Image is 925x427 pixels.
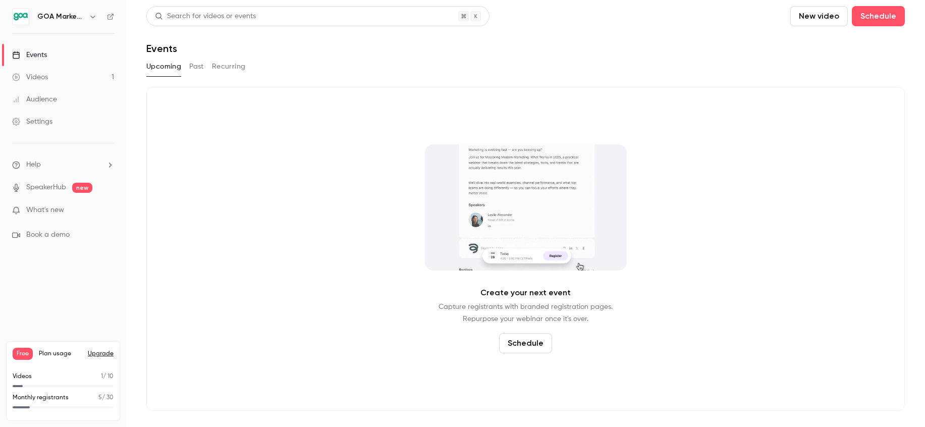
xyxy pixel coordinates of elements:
[12,72,48,82] div: Videos
[12,159,114,170] li: help-dropdown-opener
[146,42,177,55] h1: Events
[439,301,613,325] p: Capture registrants with branded registration pages. Repurpose your webinar once it's over.
[72,183,92,193] span: new
[26,230,70,240] span: Book a demo
[13,348,33,360] span: Free
[155,11,256,22] div: Search for videos or events
[98,393,114,402] p: / 30
[26,159,41,170] span: Help
[499,333,552,353] button: Schedule
[39,350,82,358] span: Plan usage
[26,205,64,216] span: What's new
[13,393,69,402] p: Monthly registrants
[12,117,52,127] div: Settings
[101,372,114,381] p: / 10
[480,287,571,299] p: Create your next event
[101,373,103,380] span: 1
[790,6,848,26] button: New video
[13,372,32,381] p: Videos
[189,59,204,75] button: Past
[102,206,114,215] iframe: Noticeable Trigger
[12,50,47,60] div: Events
[88,350,114,358] button: Upgrade
[146,59,181,75] button: Upcoming
[12,94,57,104] div: Audience
[212,59,246,75] button: Recurring
[37,12,85,22] h6: GOA Marketing
[98,395,102,401] span: 5
[26,182,66,193] a: SpeakerHub
[852,6,905,26] button: Schedule
[13,9,29,25] img: GOA Marketing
